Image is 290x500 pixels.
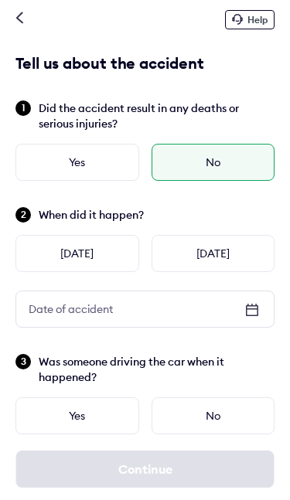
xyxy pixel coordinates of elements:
div: [DATE] [152,235,275,272]
span: When did it happen? [39,207,275,223]
div: No [152,397,275,434]
span: Help [247,14,268,26]
div: Yes [15,144,139,181]
div: Date of accident [16,295,125,323]
div: No [152,144,275,181]
div: Yes [15,397,139,434]
span: Was someone driving the car when it happened? [39,354,275,385]
span: Did the accident result in any deaths or serious injuries? [39,100,275,131]
div: Tell us about the accident [15,53,275,74]
div: [DATE] [15,235,139,272]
